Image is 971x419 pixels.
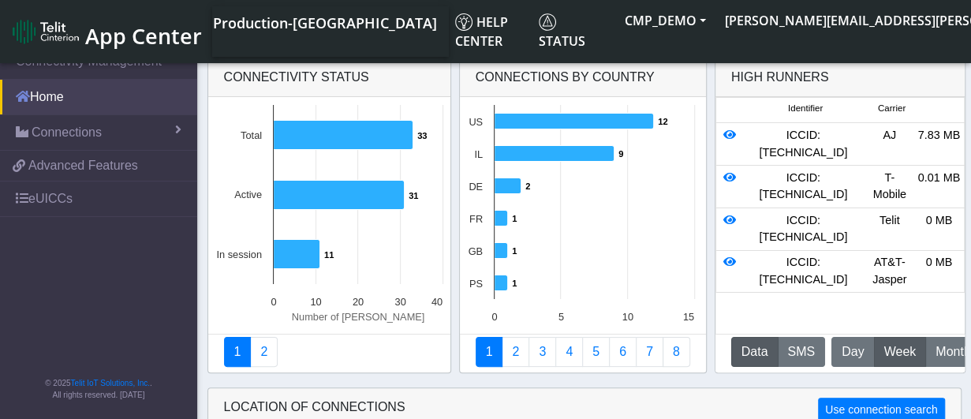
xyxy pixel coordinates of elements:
[431,296,442,308] text: 40
[528,337,556,367] a: Usage per Country
[224,337,435,367] nav: Summary paging
[682,311,693,323] text: 15
[874,337,927,367] button: Week
[469,181,483,193] text: DE
[212,6,436,38] a: Your current platform instance
[741,254,865,288] div: ICCID: [TECHNICAL_ID]
[512,214,517,223] text: 1
[512,246,517,256] text: 1
[271,296,276,308] text: 0
[224,337,252,367] a: Connectivity status
[615,6,715,35] button: CMP_DEMO
[741,127,865,161] div: ICCID: [TECHNICAL_ID]
[884,342,917,361] span: Week
[208,58,450,97] div: Connectivity status
[32,123,102,142] span: Connections
[394,296,405,308] text: 30
[474,148,483,160] text: IL
[213,13,437,32] span: Production-[GEOGRAPHIC_DATA]
[310,296,321,308] text: 10
[788,102,823,115] span: Identifier
[71,379,150,387] a: Telit IoT Solutions, Inc.
[240,129,261,141] text: Total
[555,337,583,367] a: Connections By Carrier
[85,21,202,51] span: App Center
[831,337,874,367] button: Day
[469,116,483,128] text: US
[914,212,964,246] div: 0 MB
[731,337,779,367] button: Data
[622,311,633,323] text: 10
[914,254,964,288] div: 0 MB
[618,149,623,159] text: 9
[324,250,334,260] text: 11
[476,337,690,367] nav: Summary paging
[468,245,483,257] text: GB
[250,337,278,367] a: Deployment status
[582,337,610,367] a: Usage by Carrier
[731,68,829,87] div: High Runners
[469,213,482,225] text: FR
[636,337,663,367] a: Zero Session
[13,15,200,49] a: App Center
[532,6,615,57] a: Status
[491,311,497,323] text: 0
[842,342,864,361] span: Day
[449,6,532,57] a: Help center
[460,58,706,97] div: Connections By Country
[741,170,865,204] div: ICCID: [TECHNICAL_ID]
[469,278,482,290] text: PS
[539,13,556,31] img: status.svg
[663,337,690,367] a: Not Connected for 30 days
[28,156,138,175] span: Advanced Features
[476,337,503,367] a: Connections By Country
[865,170,914,204] div: T-Mobile
[865,212,914,246] div: Telit
[878,102,906,115] span: Carrier
[558,311,563,323] text: 5
[936,342,970,361] span: Month
[609,337,637,367] a: 14 Days Trend
[13,19,79,44] img: logo-telit-cinterion-gw-new.png
[417,131,427,140] text: 33
[658,117,667,126] text: 12
[455,13,508,50] span: Help center
[512,279,517,288] text: 1
[216,249,262,260] text: In session
[914,127,964,161] div: 7.83 MB
[502,337,529,367] a: Carrier
[741,212,865,246] div: ICCID: [TECHNICAL_ID]
[865,254,914,288] div: AT&T-Jasper
[539,13,585,50] span: Status
[291,311,424,323] text: Number of [PERSON_NAME]
[352,296,363,308] text: 20
[914,170,964,204] div: 0.01 MB
[409,191,418,200] text: 31
[234,189,262,200] text: Active
[455,13,472,31] img: knowledge.svg
[778,337,826,367] button: SMS
[525,181,530,191] text: 2
[865,127,914,161] div: AJ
